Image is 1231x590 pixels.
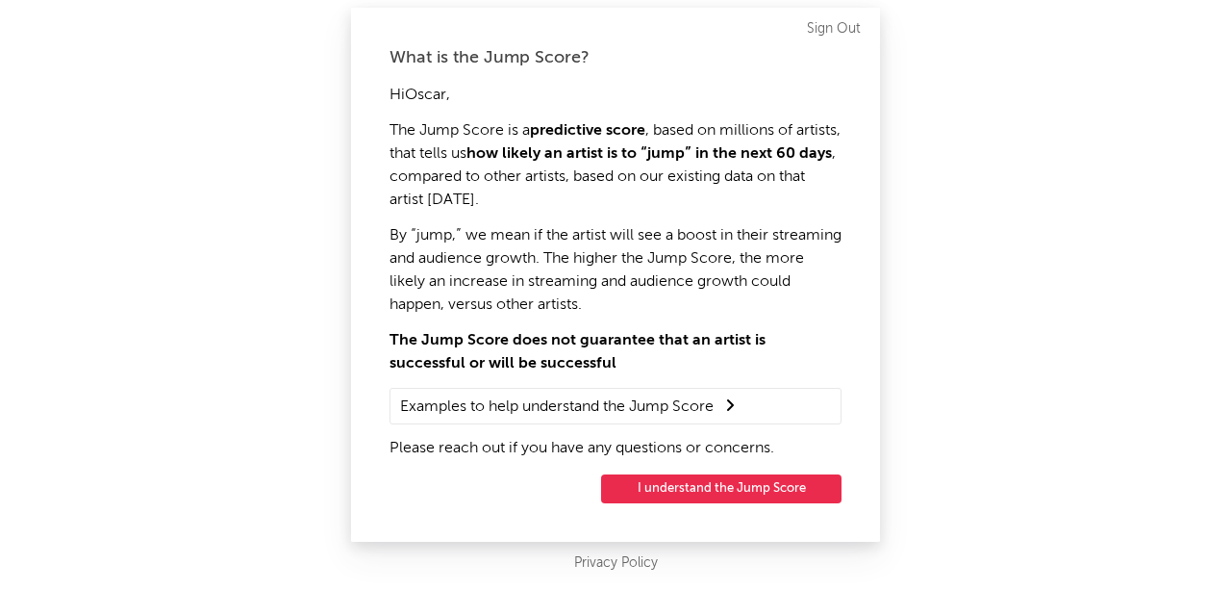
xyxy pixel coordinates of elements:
[530,123,645,139] strong: predictive score
[574,552,658,576] a: Privacy Policy
[466,146,832,162] strong: how likely an artist is to “jump” in the next 60 days
[389,224,842,317] p: By “jump,” we mean if the artist will see a boost in their streaming and audience growth. The hig...
[389,437,842,460] p: Please reach out if you have any questions or concerns.
[807,17,861,40] a: Sign Out
[389,46,842,69] div: What is the Jump Score?
[601,475,842,503] button: I understand the Jump Score
[389,119,842,212] p: The Jump Score is a , based on millions of artists, that tells us , compared to other artists, ba...
[389,84,842,107] p: Hi Oscar ,
[400,394,831,419] summary: Examples to help understand the Jump Score
[389,333,766,372] strong: The Jump Score does not guarantee that an artist is successful or will be successful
